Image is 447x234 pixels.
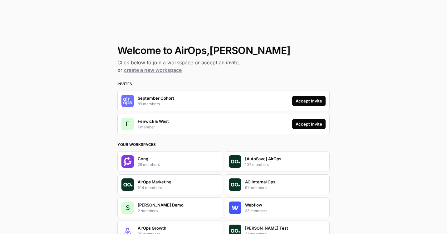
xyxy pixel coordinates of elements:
a: create a new workspace [124,67,182,73]
button: Company LogoAO Internal Ops91 members [225,174,330,195]
h3: Invites [117,81,330,87]
p: 2 members [138,208,158,214]
p: Gong [138,156,148,162]
img: Company Logo [229,202,241,214]
span: S [126,203,130,212]
span: F [126,120,130,128]
p: AirOps Growth [138,225,166,231]
p: AirOps Marketing [138,179,171,185]
div: Accept Invite [296,121,322,127]
p: 104 members [138,185,162,191]
button: Accept Invite [292,119,326,129]
p: 1 member [138,124,155,130]
img: Company Logo [121,95,134,107]
div: Accept Invite [296,98,322,104]
p: September Cohort [138,95,174,101]
button: Company LogoWebflow33 members [225,197,330,218]
h3: Your Workspaces [117,142,330,147]
img: Company Logo [229,178,241,191]
p: [AutoSave] AirOps [245,156,281,162]
p: AO Internal Ops [245,179,275,185]
p: Webflow [245,202,262,208]
img: Company Logo [121,155,134,168]
img: Company Logo [121,178,134,191]
button: Accept Invite [292,96,326,106]
p: 91 members [245,185,267,191]
p: [PERSON_NAME] Demo [138,202,184,208]
p: 33 members [245,208,267,214]
h2: Click below to join a workspace or accept an invite, or [117,59,330,74]
button: Company LogoGong28 members [117,151,222,172]
p: Fenwick & West [138,118,169,124]
button: Company LogoAirOps Marketing104 members [117,174,222,195]
p: [PERSON_NAME] Test [245,225,288,231]
button: S[PERSON_NAME] Demo2 members [117,197,222,218]
h1: Welcome to AirOps, [PERSON_NAME] [117,45,330,56]
img: Company Logo [229,155,241,168]
p: 107 members [245,162,269,167]
p: 28 members [138,162,160,167]
p: 89 members [138,101,160,107]
button: Company Logo[AutoSave] AirOps107 members [225,151,330,172]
